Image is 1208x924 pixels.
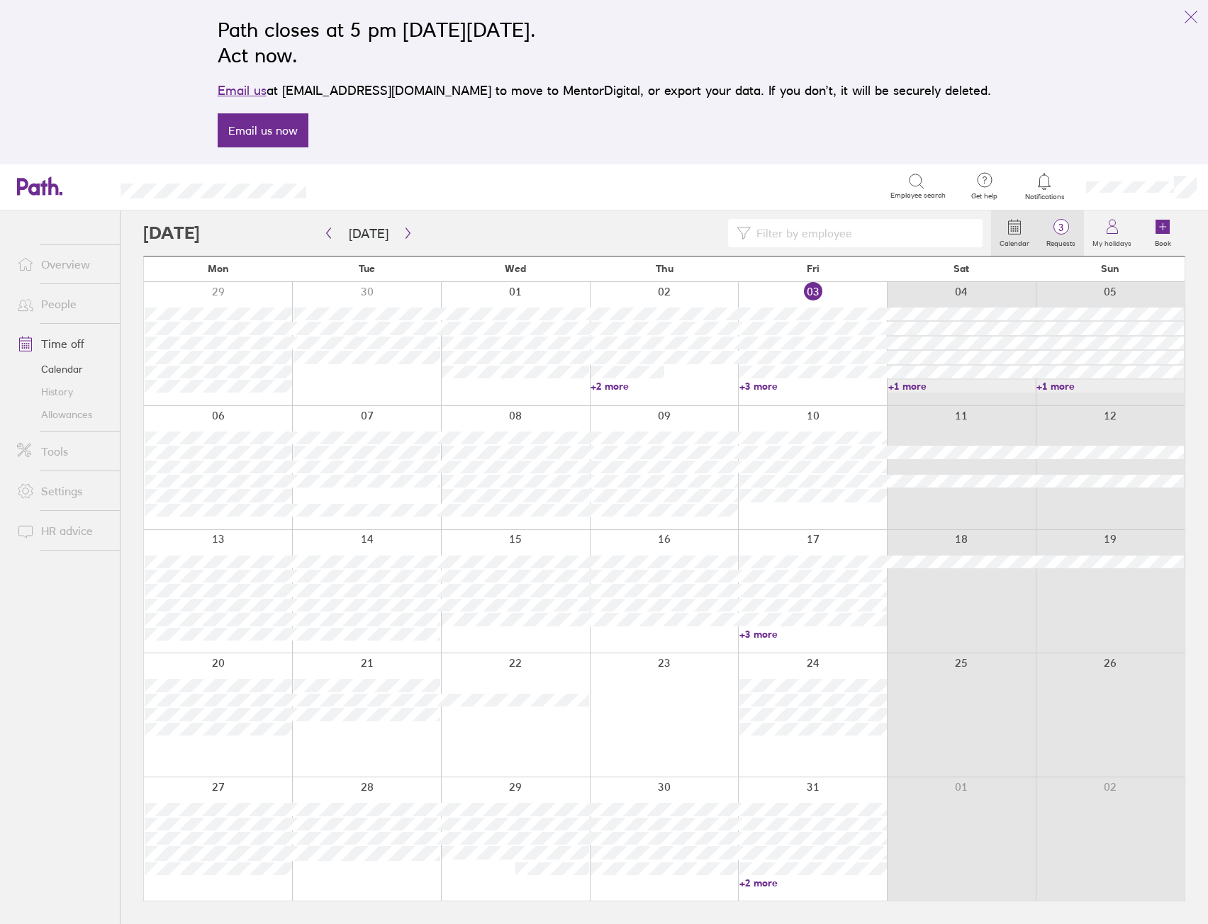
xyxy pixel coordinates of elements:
a: Tools [6,437,120,466]
span: Fri [807,263,820,274]
a: Overview [6,250,120,278]
a: Email us now [218,113,308,147]
a: Calendar [6,358,120,381]
a: Calendar [991,210,1038,256]
p: at [EMAIL_ADDRESS][DOMAIN_NAME] to move to MentorDigital, or export your data. If you don’t, it w... [218,81,991,101]
span: Thu [656,263,673,274]
a: History [6,381,120,403]
span: Tue [359,263,375,274]
a: +2 more [591,380,738,393]
a: 3Requests [1038,210,1084,256]
label: Calendar [991,235,1038,248]
span: Sun [1101,263,1119,274]
label: Book [1146,235,1180,248]
div: Search [345,179,381,192]
a: +1 more [888,380,1036,393]
span: Employee search [890,191,946,200]
a: Email us [218,83,267,98]
label: Requests [1038,235,1084,248]
a: My holidays [1084,210,1140,256]
span: 3 [1038,222,1084,233]
a: People [6,290,120,318]
a: Book [1140,210,1185,256]
span: Sat [953,263,969,274]
a: Time off [6,329,120,358]
a: Allowances [6,403,120,426]
a: +3 more [739,628,887,641]
input: Filter by employee [751,220,974,247]
span: Notifications [1022,193,1068,201]
a: Settings [6,477,120,505]
a: Notifications [1022,171,1068,201]
button: [DATE] [337,222,400,245]
a: +2 more [739,877,887,889]
span: Get help [961,192,1007,201]
a: HR advice [6,517,120,545]
span: Mon [208,263,229,274]
h2: Path closes at 5 pm [DATE][DATE]. Act now. [218,17,991,68]
a: +3 more [739,380,887,393]
a: +1 more [1036,380,1184,393]
label: My holidays [1084,235,1140,248]
span: Wed [505,263,526,274]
